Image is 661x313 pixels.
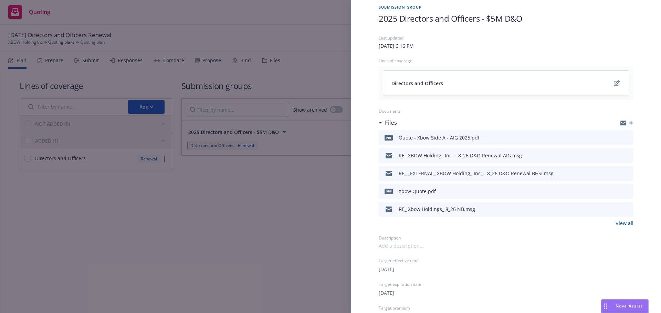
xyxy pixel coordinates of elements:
[379,35,633,41] div: Last updated
[379,289,394,297] button: [DATE]
[399,188,436,195] div: Xbow Quote.pdf
[601,299,649,313] button: Nova Assist
[613,134,619,142] button: download file
[385,135,393,140] span: pdf
[399,205,475,213] div: RE_ Xbow Holdings_ 8_26 NB.msg
[613,187,619,195] button: download file
[399,134,480,141] div: Quote - Xbow Side A - AIG 2025.pdf
[379,42,414,49] div: [DATE] 6:16 PM
[379,281,633,287] div: Target expiration date
[601,300,610,313] div: Drag to move
[612,79,621,87] a: edit
[379,108,633,114] div: Documents
[613,152,619,160] button: download file
[379,235,633,241] div: Description
[616,220,633,227] a: View all
[399,170,554,177] div: RE_ _EXTERNAL_ XBOW Holding_ Inc_ - 8_26 D&O Renewal BHSI.msg
[379,266,394,273] button: [DATE]
[379,305,633,311] div: Target premium
[613,205,619,213] button: download file
[379,4,633,10] span: Submission group
[391,80,443,87] span: Directors and Officers
[625,134,631,142] button: preview file
[385,118,397,127] h3: Files
[399,152,522,159] div: RE_ XBOW Holding_ Inc_ - 8_26 D&O Renewal AIG.msg
[625,187,631,195] button: preview file
[379,118,397,127] div: Files
[613,169,619,178] button: download file
[379,13,522,24] span: 2025 Directors and Officers - $5M D&O
[379,258,633,264] div: Target effective date
[385,189,393,194] span: pdf
[625,169,631,178] button: preview file
[379,58,633,64] div: Lines of coverage
[625,152,631,160] button: preview file
[616,303,643,309] span: Nova Assist
[625,205,631,213] button: preview file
